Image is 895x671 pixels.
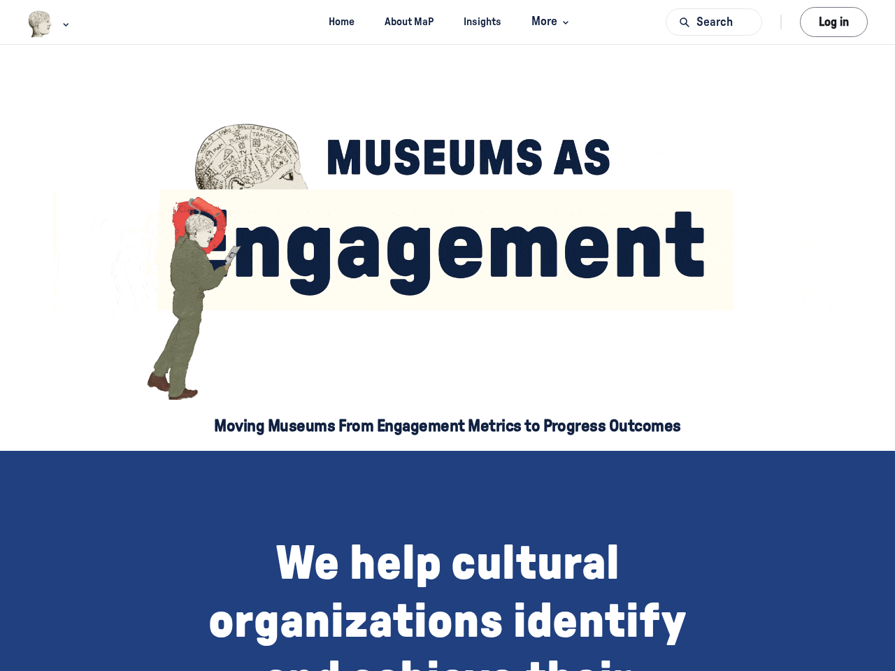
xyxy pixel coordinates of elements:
[156,64,194,80] span: Email
[1,64,41,80] span: Name
[316,9,366,35] a: Home
[27,10,53,38] img: Museums as Progress logo
[372,9,445,35] a: About MaP
[666,8,762,36] button: Search
[1,82,148,115] input: Enter name
[156,82,302,115] input: Enter email
[310,82,478,115] button: Send Me the Newsletter
[531,13,573,31] span: More
[520,9,579,35] button: More
[214,416,680,437] h5: Moving Museums From Engagement Metrics to Progress Outcomes
[27,9,73,39] button: Museums as Progress logo
[800,7,868,37] button: Log in
[452,9,514,35] a: Insights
